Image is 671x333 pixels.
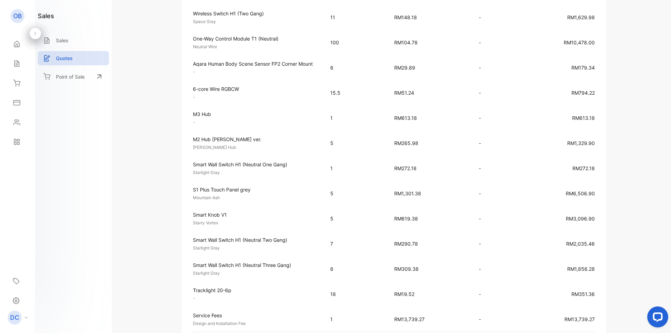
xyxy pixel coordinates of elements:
p: - [479,215,507,222]
p: 15.5 [330,89,380,96]
p: - [479,240,507,247]
p: Sales [56,37,68,44]
p: Design and Installation Fee [193,320,323,327]
span: RM10,478.00 [564,39,595,45]
p: S1 Plus Touch Panel grey [193,186,323,193]
span: RM613.18 [394,115,417,121]
p: - [479,190,507,197]
iframe: LiveChat chat widget [642,304,671,333]
p: Space Gray [193,19,323,25]
span: RM1,329.90 [567,140,595,146]
p: 6 [330,265,380,273]
p: - [193,69,323,75]
p: Aqara Human Body Scene Sensor FP2 Corner Mount [193,60,323,67]
p: - [479,89,507,96]
span: RM272.18 [394,165,417,171]
p: Service Fees [193,312,323,319]
p: Smart Wall Switch H1 (Neutral One Gang) [193,161,323,168]
p: [PERSON_NAME] Hub [193,144,323,151]
p: - [479,39,507,46]
p: 7 [330,240,380,247]
p: - [193,295,323,302]
a: Quotes [38,51,109,65]
p: OB [13,12,22,21]
p: 1 [330,114,380,122]
p: - [479,290,507,298]
span: RM2,035.46 [566,241,595,247]
p: Starlight Gray [193,270,323,276]
p: - [479,114,507,122]
p: Starlight Gray [193,245,323,251]
span: RM351.36 [571,291,595,297]
span: RM1,629.98 [567,14,595,20]
p: One-Way Control Module T1 (Neutral) [193,35,323,42]
p: Smart Wall Switch H1 (Neutral Two Gang) [193,236,323,244]
span: RM309.38 [394,266,419,272]
p: 18 [330,290,380,298]
span: RM6,506.90 [566,190,595,196]
span: RM148.18 [394,14,417,20]
p: - [479,316,507,323]
p: - [479,265,507,273]
p: Smart Wall Switch H1 (Neutral Three Gang) [193,261,323,269]
span: RM1,856.28 [567,266,595,272]
p: 6-core Wire RGBCW [193,85,323,93]
p: 5 [330,190,380,197]
p: 1 [330,165,380,172]
span: RM19.52 [394,291,414,297]
p: 11 [330,14,380,21]
span: RM265.98 [394,140,418,146]
p: Starry Vortex [193,220,323,226]
p: 100 [330,39,380,46]
span: RM619.38 [394,216,418,222]
p: Point of Sale [56,73,85,80]
p: - [193,94,323,100]
span: RM1,301.38 [394,190,421,196]
span: RM29.89 [394,65,415,71]
p: 6 [330,64,380,71]
p: - [479,165,507,172]
p: - [479,64,507,71]
p: Wireless Switch H1 (Two Gang) [193,10,323,17]
span: RM613.18 [572,115,595,121]
span: RM3,096.90 [566,216,595,222]
span: RM13,739.27 [394,316,425,322]
p: Neutral Wire [193,44,323,50]
h1: sales [38,11,54,21]
p: DC [10,313,19,322]
span: RM290.78 [394,241,418,247]
p: - [193,119,323,125]
p: M2 Hub [PERSON_NAME] ver. [193,136,323,143]
span: RM51.24 [394,90,414,96]
span: RM179.34 [571,65,595,71]
p: Quotes [56,55,73,62]
span: RM104.78 [394,39,418,45]
p: - [479,14,507,21]
p: 5 [330,139,380,147]
p: - [479,139,507,147]
a: Point of Sale [38,69,109,84]
p: Starlight Gray [193,169,323,176]
p: Tracklight 20-6p [193,287,323,294]
a: Sales [38,33,109,48]
span: RM272.18 [572,165,595,171]
span: RM13,739.27 [564,316,595,322]
p: Smart Knob V1 [193,211,323,218]
p: M3 Hub [193,110,323,118]
span: RM794.22 [571,90,595,96]
p: Mountain Ash [193,195,323,201]
p: 5 [330,215,380,222]
p: 1 [330,316,380,323]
